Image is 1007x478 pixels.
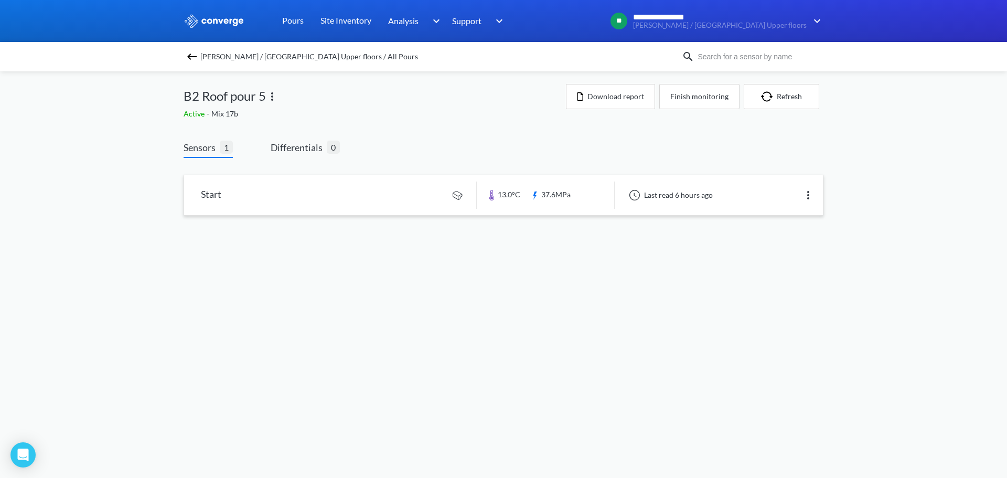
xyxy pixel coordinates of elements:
img: more.svg [266,90,278,103]
button: Finish monitoring [659,84,740,109]
img: icon-search.svg [682,50,694,63]
img: downArrow.svg [426,15,443,27]
span: Analysis [388,14,419,27]
img: logo_ewhite.svg [184,14,244,28]
span: Differentials [271,140,327,155]
img: downArrow.svg [489,15,506,27]
img: backspace.svg [186,50,198,63]
span: [PERSON_NAME] / [GEOGRAPHIC_DATA] Upper floors / All Pours [200,49,418,64]
span: 0 [327,141,340,154]
button: Refresh [744,84,819,109]
img: downArrow.svg [807,15,823,27]
span: Support [452,14,481,27]
span: [PERSON_NAME] / [GEOGRAPHIC_DATA] Upper floors [633,22,807,29]
img: icon-refresh.svg [761,91,777,102]
span: B2 Roof pour 5 [184,86,266,106]
div: Open Intercom Messenger [10,442,36,468]
span: - [207,109,211,118]
input: Search for a sensor by name [694,51,821,62]
span: Sensors [184,140,220,155]
button: Download report [566,84,655,109]
div: Mix 17b [184,108,566,120]
span: Active [184,109,207,118]
span: 1 [220,141,233,154]
img: icon-file.svg [577,92,583,101]
img: more.svg [802,189,815,201]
